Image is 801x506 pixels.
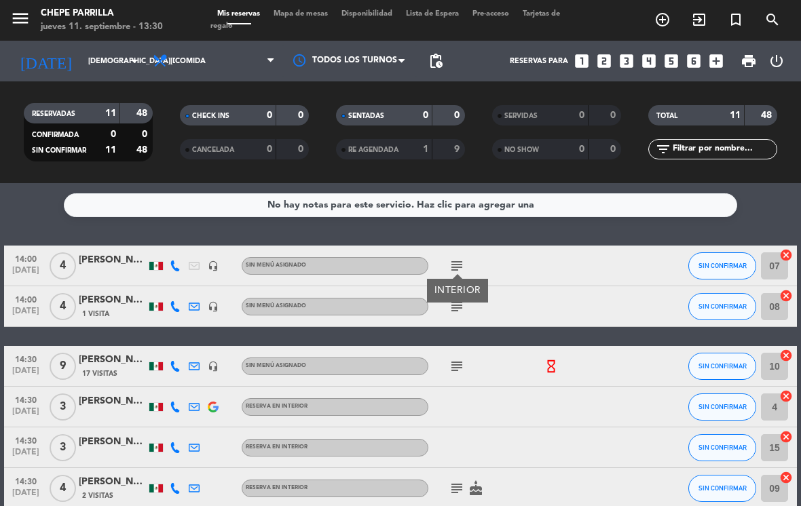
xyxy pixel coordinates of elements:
[779,471,793,484] i: cancel
[618,52,635,70] i: looks_3
[175,57,206,66] span: Comida
[267,10,335,18] span: Mapa de mesas
[764,12,781,28] i: search
[126,53,143,69] i: arrow_drop_down
[192,113,229,119] span: CHECK INS
[82,490,113,501] span: 2 Visitas
[142,130,150,139] strong: 0
[504,113,538,119] span: SERVIDAS
[510,57,568,66] span: Reservas para
[449,298,465,315] i: subject
[698,262,747,269] span: SIN CONFIRMAR
[50,353,76,380] span: 9
[779,289,793,303] i: cancel
[298,111,306,120] strong: 0
[779,248,793,262] i: cancel
[9,351,43,366] span: 14:30
[82,309,109,319] span: 1 Visita
[399,10,466,18] span: Lista de Espera
[9,407,43,423] span: [DATE]
[688,393,756,421] button: SIN CONFIRMAR
[779,349,793,362] i: cancel
[579,111,584,120] strong: 0
[454,144,462,154] strong: 9
[136,145,150,155] strong: 48
[348,113,384,119] span: SENTADAS
[79,292,147,308] div: [PERSON_NAME]
[707,52,725,70] i: add_box
[79,474,147,490] div: [PERSON_NAME]
[768,53,785,69] i: power_settings_new
[246,363,306,368] span: Sin menú asignado
[763,41,791,81] div: LOG OUT
[688,293,756,320] button: SIN CONFIRMAR
[671,142,777,157] input: Filtrar por nombre...
[246,485,308,490] span: RESERVA EN INTERIOR
[454,111,462,120] strong: 0
[644,8,681,31] span: RESERVAR MESA
[640,52,658,70] i: looks_4
[698,362,747,370] span: SIN CONFIRMAR
[688,252,756,279] button: SIN CONFIRMAR
[246,404,308,409] span: RESERVA EN INTERIOR
[192,147,234,153] span: CANCELADA
[79,434,147,450] div: [PERSON_NAME]
[449,258,465,274] i: subject
[9,432,43,448] span: 14:30
[348,147,398,153] span: RE AGENDADA
[610,111,618,120] strong: 0
[9,307,43,322] span: [DATE]
[698,403,747,410] span: SIN CONFIRMAR
[50,252,76,279] span: 4
[9,391,43,407] span: 14:30
[50,434,76,461] span: 3
[79,252,147,268] div: [PERSON_NAME]
[79,352,147,368] div: [PERSON_NAME]
[136,109,150,118] strong: 48
[434,284,481,298] div: INTERIOR
[655,141,671,157] i: filter_list
[468,480,484,497] i: cake
[691,12,707,28] i: exit_to_app
[544,359,559,374] i: hourglass_empty
[246,262,306,268] span: Sin menú asignado
[9,448,43,463] span: [DATE]
[728,12,744,28] i: turned_in_not
[504,147,539,153] span: NO SHOW
[779,430,793,444] i: cancel
[698,444,747,451] span: SIN CONFIRMAR
[449,358,465,374] i: subject
[688,434,756,461] button: SIN CONFIRMAR
[741,53,757,69] span: print
[656,113,677,119] span: TOTAL
[573,52,591,70] i: looks_one
[208,260,219,271] i: headset_mic
[688,353,756,380] button: SIN CONFIRMAR
[681,8,718,31] span: WALK IN
[654,12,671,28] i: add_circle_outline
[246,444,308,450] span: RESERVA EN INTERIOR
[10,46,81,76] i: [DATE]
[9,291,43,307] span: 14:00
[208,361,219,372] i: headset_mic
[267,111,272,120] strong: 0
[246,303,306,309] span: Sin menú asignado
[579,144,584,154] strong: 0
[449,480,465,497] i: subject
[761,111,775,120] strong: 48
[82,368,117,379] span: 17 Visitas
[208,402,219,412] img: google-logo.png
[210,10,267,18] span: Mis reservas
[685,52,703,70] i: looks_6
[718,8,754,31] span: Reserva especial
[105,145,116,155] strong: 11
[208,301,219,312] i: headset_mic
[9,488,43,504] span: [DATE]
[50,293,76,320] span: 4
[41,20,163,34] div: jueves 11. septiembre - 13:30
[688,475,756,502] button: SIN CONFIRMAR
[32,147,86,154] span: SIN CONFIRMAR
[610,144,618,154] strong: 0
[730,111,741,120] strong: 11
[111,130,116,139] strong: 0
